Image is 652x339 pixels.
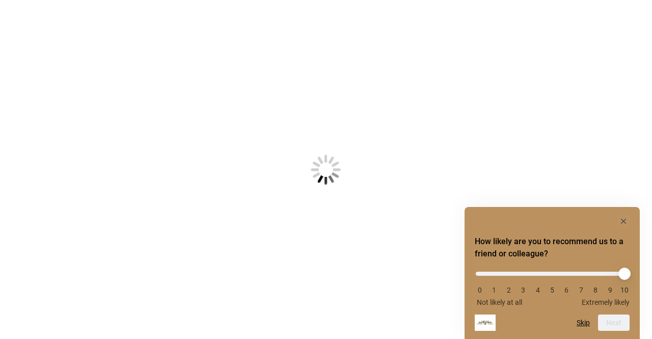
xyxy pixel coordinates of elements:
[475,215,630,331] div: How likely are you to recommend us to a friend or colleague? Select an option from 0 to 10, with ...
[504,286,514,294] li: 2
[617,215,630,227] button: Hide survey
[489,286,499,294] li: 1
[261,105,391,235] img: Loading
[477,298,522,306] span: Not likely at all
[518,286,528,294] li: 3
[619,286,630,294] li: 10
[598,315,630,331] button: Next question
[590,286,601,294] li: 8
[561,286,572,294] li: 6
[605,286,615,294] li: 9
[475,286,485,294] li: 0
[475,264,630,306] div: How likely are you to recommend us to a friend or colleague? Select an option from 0 to 10, with ...
[576,286,586,294] li: 7
[582,298,630,306] span: Extremely likely
[547,286,557,294] li: 5
[533,286,543,294] li: 4
[577,319,590,327] button: Skip
[475,236,630,260] h2: How likely are you to recommend us to a friend or colleague? Select an option from 0 to 10, with ...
